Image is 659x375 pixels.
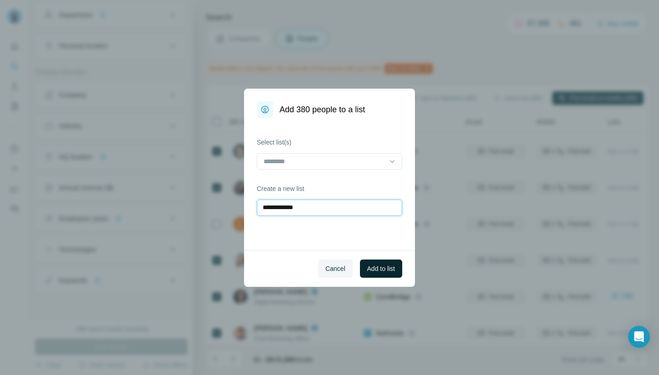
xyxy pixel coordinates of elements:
[318,260,353,278] button: Cancel
[280,103,365,116] h1: Add 380 people to a list
[325,264,345,273] span: Cancel
[367,264,395,273] span: Add to list
[628,326,650,348] div: Open Intercom Messenger
[257,138,402,147] label: Select list(s)
[360,260,402,278] button: Add to list
[257,184,402,193] label: Create a new list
